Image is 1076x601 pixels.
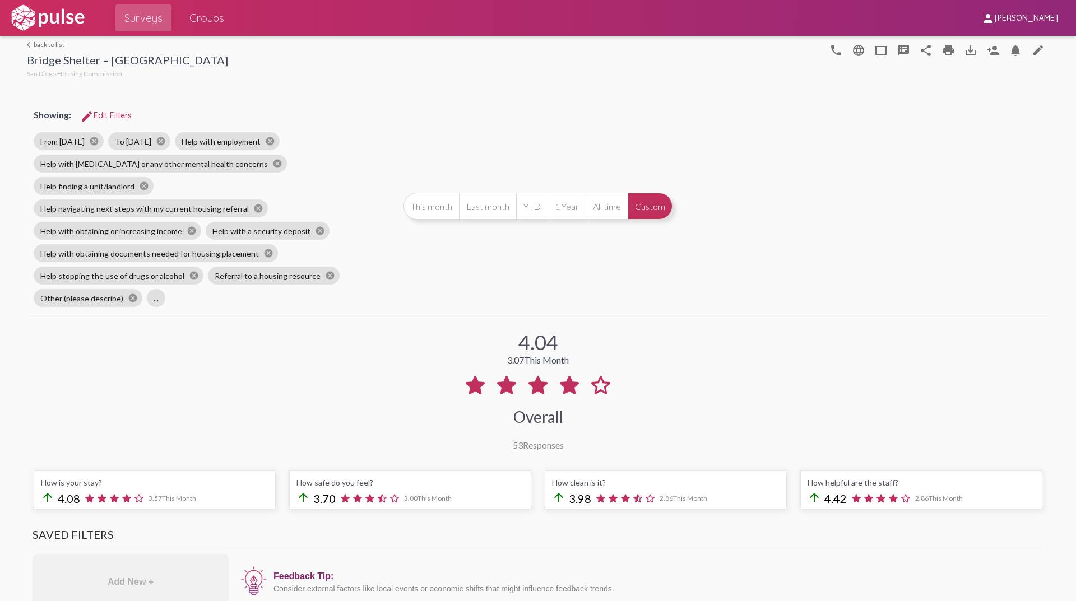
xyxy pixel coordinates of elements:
span: San Diego Housing Commission [27,69,122,78]
button: YTD [516,193,548,220]
button: 1 Year [548,193,586,220]
mat-chip: Help with employment [175,132,280,150]
div: Responses [513,440,564,450]
mat-icon: arrow_upward [552,491,565,504]
button: All time [586,193,628,220]
mat-icon: cancel [263,248,273,258]
div: 3.07 [507,355,569,365]
span: Edit Filters [80,110,132,120]
div: Bridge Shelter – [GEOGRAPHIC_DATA] [27,53,228,69]
mat-icon: cancel [187,226,197,236]
span: 3.00 [404,494,452,502]
mat-icon: cancel [128,293,138,303]
span: Groups [189,8,224,28]
mat-icon: arrow_upward [296,491,310,504]
mat-chip: Help navigating next steps with my current housing referral [34,199,268,217]
mat-icon: print [941,44,955,57]
button: [PERSON_NAME] [972,7,1067,28]
mat-icon: cancel [253,203,263,213]
h3: Saved Filters [33,528,1043,547]
mat-icon: cancel [89,136,99,146]
span: 2.86 [660,494,707,502]
a: back to list [27,40,228,49]
button: Bell [1004,39,1027,61]
mat-chip: Help with [MEDICAL_DATA] or any other mental health concerns [34,155,287,173]
button: speaker_notes [892,39,915,61]
button: tablet [870,39,892,61]
mat-icon: Edit Filters [80,110,94,123]
mat-chip: Help with a security deposit [206,222,330,240]
span: 3.70 [313,492,336,505]
a: Surveys [115,4,171,31]
div: Consider external factors like local events or economic shifts that might influence feedback trends. [273,584,1038,593]
mat-icon: Person [986,44,1000,57]
img: white-logo.svg [9,4,86,32]
div: How is your stay? [41,478,268,487]
span: 3.57 [149,494,196,502]
a: Groups [180,4,233,31]
button: Share [915,39,937,61]
mat-chip: ... [147,289,165,307]
a: edit [1027,39,1049,61]
span: 4.42 [824,492,847,505]
button: Person [982,39,1004,61]
mat-icon: arrow_upward [808,491,821,504]
mat-chip: Help with obtaining documents needed for housing placement [34,244,278,262]
span: This Month [162,494,196,502]
button: Edit FiltersEdit Filters [71,105,141,125]
span: This Month [929,494,963,502]
mat-icon: tablet [874,44,888,57]
button: language [847,39,870,61]
button: Download [959,39,982,61]
mat-chip: Help stopping the use of drugs or alcohol [34,267,203,285]
mat-icon: arrow_back_ios [27,41,34,48]
mat-chip: Help finding a unit/landlord [34,177,154,195]
mat-icon: speaker_notes [897,44,910,57]
button: Last month [459,193,516,220]
span: [PERSON_NAME] [995,13,1058,24]
span: 4.08 [58,492,80,505]
mat-chip: Other (please describe) [34,289,142,307]
div: How safe do you feel? [296,478,524,487]
a: print [937,39,959,61]
button: language [825,39,847,61]
span: Showing: [34,109,71,120]
div: Feedback Tip: [273,571,1038,581]
img: icon12.png [240,565,268,597]
button: This month [403,193,459,220]
button: Custom [628,193,672,220]
mat-icon: language [829,44,843,57]
span: This Month [418,494,452,502]
mat-chip: From [DATE] [34,132,104,150]
mat-icon: Share [919,44,933,57]
mat-icon: cancel [272,159,282,169]
mat-chip: Referral to a housing resource [208,267,340,285]
mat-icon: cancel [189,271,199,281]
mat-icon: Bell [1009,44,1022,57]
mat-icon: cancel [265,136,275,146]
span: 2.86 [915,494,963,502]
span: 53 [513,440,523,450]
span: 3.98 [569,492,591,505]
mat-icon: person [981,12,995,25]
mat-icon: cancel [156,136,166,146]
mat-icon: language [852,44,865,57]
mat-icon: arrow_upward [41,491,54,504]
mat-icon: cancel [315,226,325,236]
span: This Month [673,494,707,502]
mat-icon: cancel [325,271,335,281]
div: How helpful are the staff? [808,478,1035,487]
div: Overall [513,407,563,426]
mat-icon: cancel [139,181,149,191]
span: This Month [524,355,569,365]
mat-icon: Download [964,44,977,57]
div: How clean is it? [552,478,780,487]
div: 4.04 [518,330,558,355]
mat-chip: To [DATE] [108,132,170,150]
mat-chip: Help with obtaining or increasing income [34,222,201,240]
mat-icon: edit [1031,44,1045,57]
span: Surveys [124,8,163,28]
